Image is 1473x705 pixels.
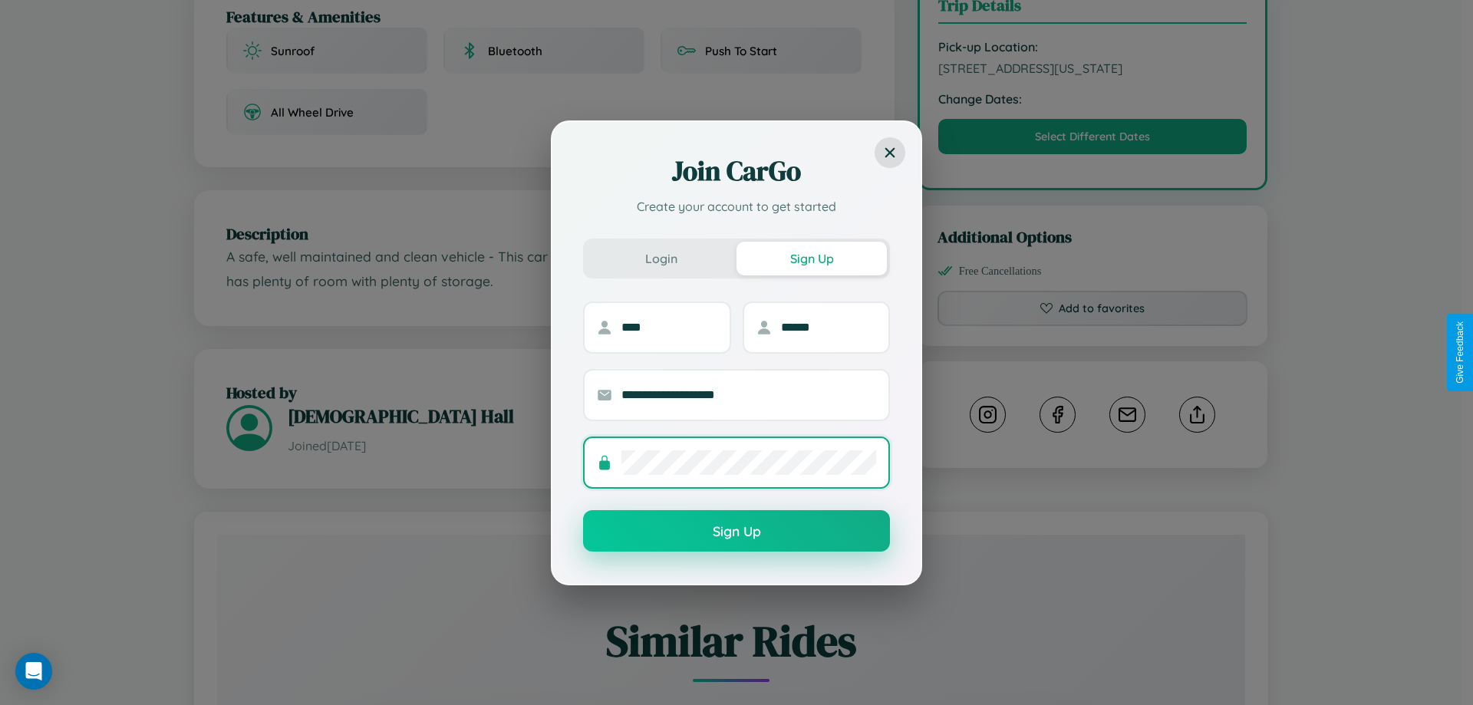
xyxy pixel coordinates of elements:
div: Open Intercom Messenger [15,653,52,690]
h2: Join CarGo [583,153,890,189]
p: Create your account to get started [583,197,890,216]
div: Give Feedback [1455,321,1465,384]
button: Login [586,242,736,275]
button: Sign Up [736,242,887,275]
button: Sign Up [583,510,890,552]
